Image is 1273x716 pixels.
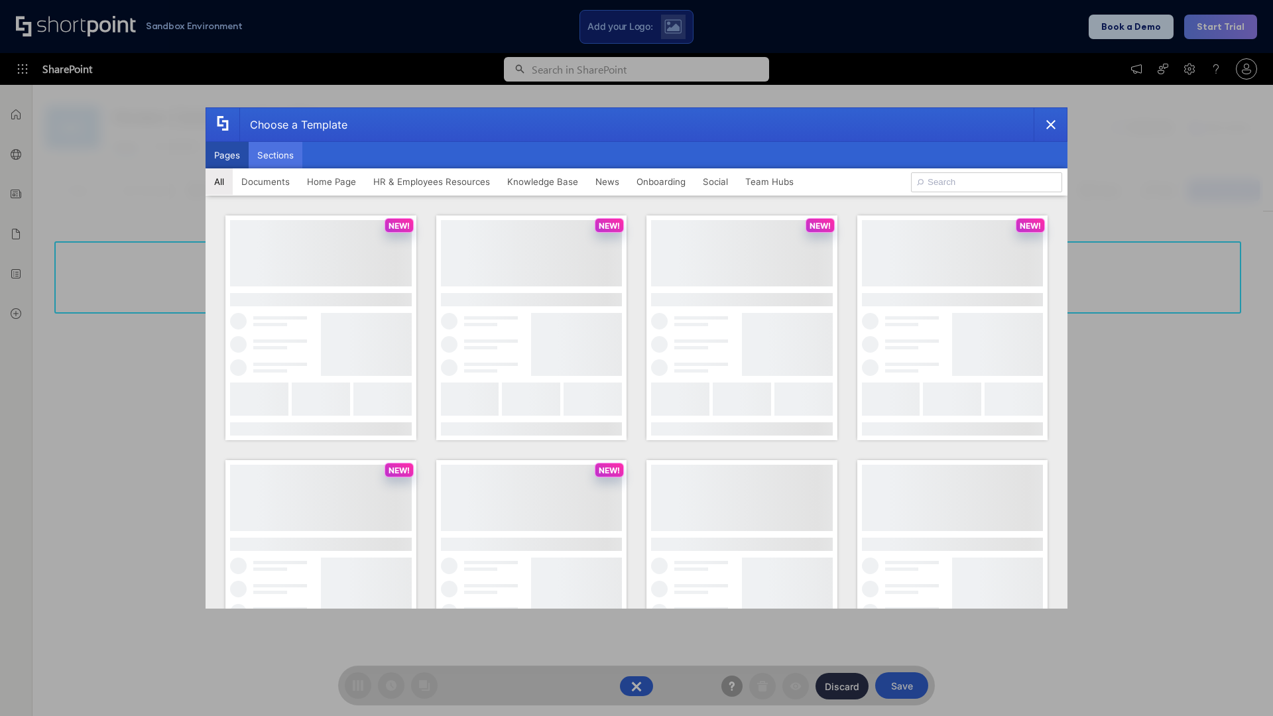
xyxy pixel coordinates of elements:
[499,168,587,195] button: Knowledge Base
[206,107,1067,609] div: template selector
[1020,221,1041,231] p: NEW!
[810,221,831,231] p: NEW!
[206,142,249,168] button: Pages
[628,168,694,195] button: Onboarding
[249,142,302,168] button: Sections
[206,168,233,195] button: All
[599,465,620,475] p: NEW!
[233,168,298,195] button: Documents
[389,465,410,475] p: NEW!
[389,221,410,231] p: NEW!
[737,168,802,195] button: Team Hubs
[365,168,499,195] button: HR & Employees Resources
[239,108,347,141] div: Choose a Template
[587,168,628,195] button: News
[599,221,620,231] p: NEW!
[298,168,365,195] button: Home Page
[911,172,1062,192] input: Search
[1207,652,1273,716] iframe: Chat Widget
[694,168,737,195] button: Social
